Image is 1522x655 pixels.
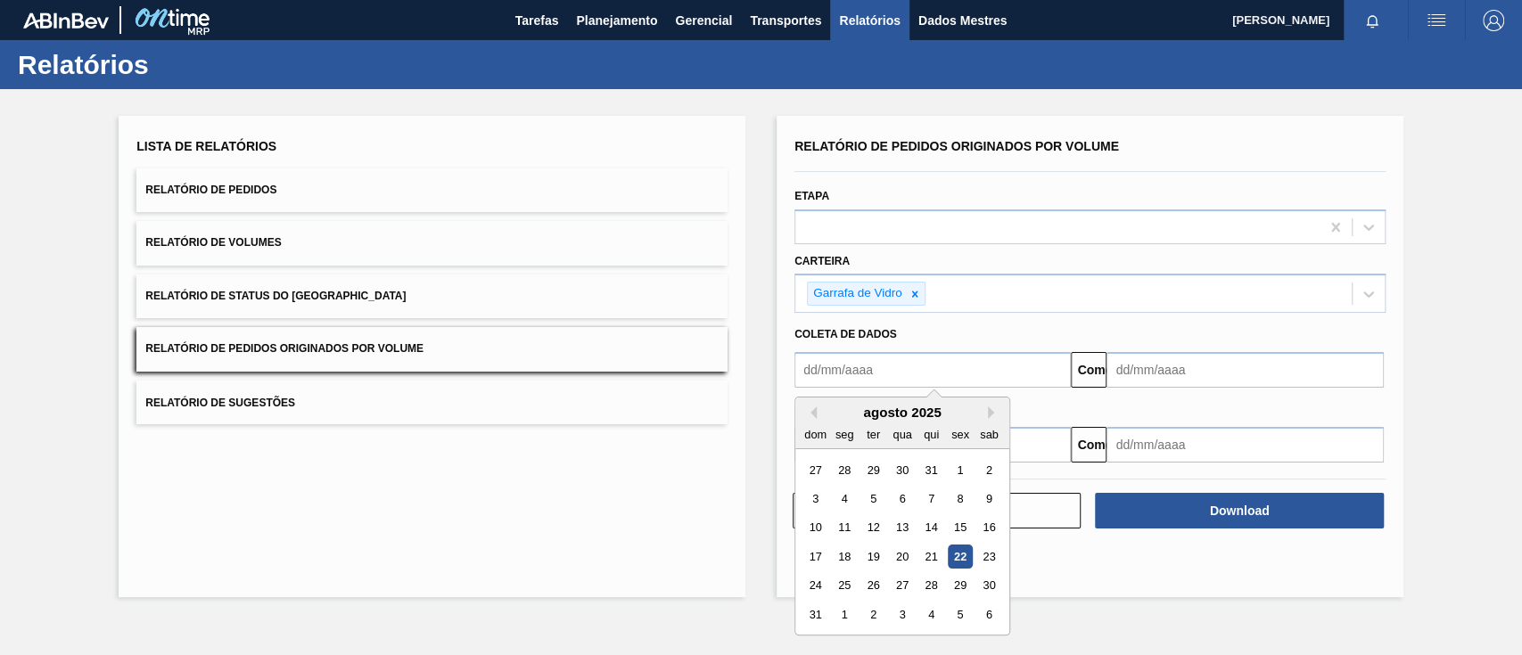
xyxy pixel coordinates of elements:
[833,458,857,482] div: Choose segunda-feira, 28 de julho de 2025
[750,13,821,28] font: Transportes
[919,602,943,626] div: Choose quinta-feira, 4 de setembro de 2025
[918,13,1008,28] font: Dados Mestres
[919,422,943,446] div: qui
[833,574,857,598] div: Choose segunda-feira, 25 de agosto de 2025
[833,544,857,569] div: Choose segunda-feira, 18 de agosto de 2025
[948,544,972,569] div: Choose sexta-feira, 22 de agosto de 2025
[23,12,109,29] img: TNhmsLtSVTkK8tSr43FrP2fwEKptu5GPRR3wAAAABJRU5ErkJggg==
[803,422,827,446] div: dom
[803,458,827,482] div: Choose domingo, 27 de julho de 2025
[833,516,857,540] div: Choose segunda-feira, 11 de agosto de 2025
[145,396,295,408] font: Relatório de Sugestões
[890,574,914,598] div: Choose quarta-feira, 27 de agosto de 2025
[794,139,1119,153] font: Relatório de Pedidos Originados por Volume
[18,50,149,79] font: Relatórios
[793,493,1081,528] button: Limpar
[890,487,914,511] div: Choose quarta-feira, 6 de agosto de 2025
[1232,13,1329,27] font: [PERSON_NAME]
[801,455,1003,629] div: month 2025-08
[794,190,829,202] font: Etapa
[977,574,1001,598] div: Choose sábado, 30 de agosto de 2025
[808,282,905,305] div: Garrafa de Vidro
[145,237,281,250] font: Relatório de Volumes
[1071,427,1107,463] button: Comeu
[977,602,1001,626] div: Choose sábado, 6 de setembro de 2025
[794,328,897,340] font: Coleta de dados
[890,602,914,626] div: Choose quarta-feira, 3 de setembro de 2025
[803,602,827,626] div: Choose domingo, 31 de agosto de 2025
[136,327,728,371] button: Relatório de Pedidos Originados por Volume
[1077,363,1119,377] font: Comeu
[977,516,1001,540] div: Choose sábado, 16 de agosto de 2025
[890,544,914,569] div: Choose quarta-feira, 20 de agosto de 2025
[919,544,943,569] div: Choose quinta-feira, 21 de agosto de 2025
[948,422,972,446] div: sex
[919,487,943,511] div: Choose quinta-feira, 7 de agosto de 2025
[890,516,914,540] div: Choose quarta-feira, 13 de agosto de 2025
[576,13,657,28] font: Planejamento
[1071,352,1107,388] button: Comeu
[675,13,732,28] font: Gerencial
[1344,8,1401,33] button: Notificações
[919,516,943,540] div: Choose quinta-feira, 14 de agosto de 2025
[861,602,885,626] div: Choose terça-feira, 2 de setembro de 2025
[136,381,728,424] button: Relatório de Sugestões
[1107,352,1383,388] input: dd/mm/aaaa
[1426,10,1447,31] img: ações do usuário
[1095,493,1383,528] button: Download
[145,184,276,196] font: Relatório de Pedidos
[1483,10,1504,31] img: Sair
[136,221,728,265] button: Relatório de Volumes
[861,458,885,482] div: Choose terça-feira, 29 de julho de 2025
[515,13,559,28] font: Tarefas
[145,290,406,302] font: Relatório de Status do [GEOGRAPHIC_DATA]
[803,544,827,569] div: Choose domingo, 17 de agosto de 2025
[977,458,1001,482] div: Choose sábado, 2 de agosto de 2025
[136,139,276,153] font: Lista de Relatórios
[890,458,914,482] div: Choose quarta-feira, 30 de julho de 2025
[136,168,728,212] button: Relatório de Pedidos
[803,516,827,540] div: Choose domingo, 10 de agosto de 2025
[795,405,1009,420] div: agosto 2025
[861,422,885,446] div: ter
[833,422,857,446] div: seg
[803,574,827,598] div: Choose domingo, 24 de agosto de 2025
[948,487,972,511] div: Choose sexta-feira, 8 de agosto de 2025
[1107,427,1383,463] input: dd/mm/aaaa
[803,487,827,511] div: Choose domingo, 3 de agosto de 2025
[136,274,728,318] button: Relatório de Status do [GEOGRAPHIC_DATA]
[839,13,900,28] font: Relatórios
[861,544,885,569] div: Choose terça-feira, 19 de agosto de 2025
[1210,504,1270,518] font: Download
[794,255,850,267] font: Carteira
[861,487,885,511] div: Choose terça-feira, 5 de agosto de 2025
[804,406,817,419] button: Previous Month
[977,487,1001,511] div: Choose sábado, 9 de agosto de 2025
[919,458,943,482] div: Choose quinta-feira, 31 de julho de 2025
[988,406,1000,419] button: Next Month
[977,544,1001,569] div: Choose sábado, 23 de agosto de 2025
[794,352,1071,388] input: dd/mm/aaaa
[861,516,885,540] div: Choose terça-feira, 12 de agosto de 2025
[948,516,972,540] div: Choose sexta-feira, 15 de agosto de 2025
[145,343,424,356] font: Relatório de Pedidos Originados por Volume
[948,602,972,626] div: Choose sexta-feira, 5 de setembro de 2025
[948,458,972,482] div: Choose sexta-feira, 1 de agosto de 2025
[861,574,885,598] div: Choose terça-feira, 26 de agosto de 2025
[919,574,943,598] div: Choose quinta-feira, 28 de agosto de 2025
[1077,438,1119,452] font: Comeu
[890,422,914,446] div: qua
[977,422,1001,446] div: sab
[833,602,857,626] div: Choose segunda-feira, 1 de setembro de 2025
[948,574,972,598] div: Choose sexta-feira, 29 de agosto de 2025
[833,487,857,511] div: Choose segunda-feira, 4 de agosto de 2025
